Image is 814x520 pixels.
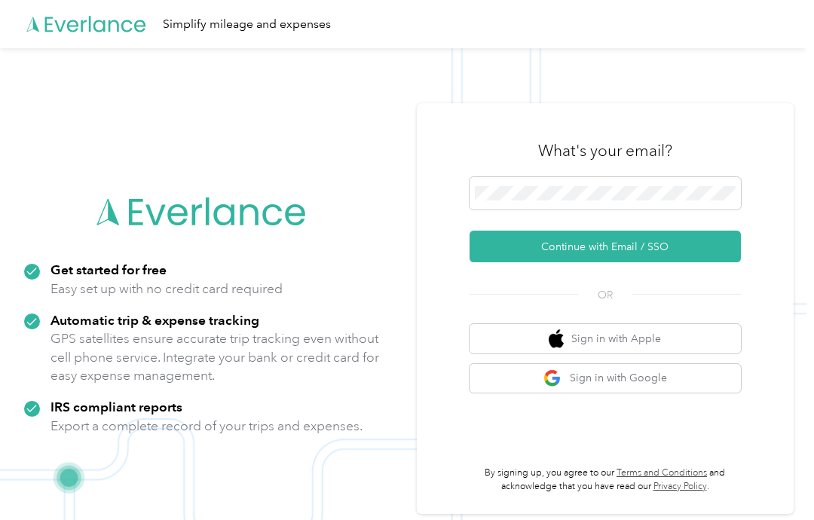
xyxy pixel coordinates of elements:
[50,417,363,436] p: Export a complete record of your trips and expenses.
[50,399,182,414] strong: IRS compliant reports
[470,324,741,353] button: apple logoSign in with Apple
[538,140,672,161] h3: What's your email?
[470,231,741,262] button: Continue with Email / SSO
[50,312,259,328] strong: Automatic trip & expense tracking
[470,466,741,493] p: By signing up, you agree to our and acknowledge that you have read our .
[579,287,632,303] span: OR
[50,262,167,277] strong: Get started for free
[549,329,564,348] img: apple logo
[543,369,562,388] img: google logo
[50,280,283,298] p: Easy set up with no credit card required
[617,467,707,479] a: Terms and Conditions
[50,329,380,385] p: GPS satellites ensure accurate trip tracking even without cell phone service. Integrate your bank...
[470,364,741,393] button: google logoSign in with Google
[163,15,331,34] div: Simplify mileage and expenses
[653,481,707,492] a: Privacy Policy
